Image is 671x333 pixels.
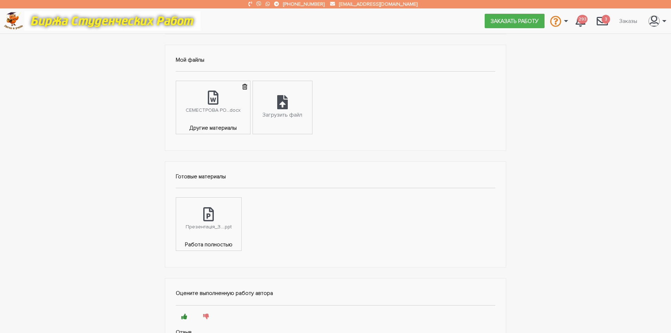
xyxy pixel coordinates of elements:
span: 293 [577,15,588,24]
a: Заказы [614,14,643,27]
div: Презентація_З....ppt [186,223,232,231]
a: СЕМЕСТРОВА РО...docx [176,81,250,124]
strong: Оцените выполненную работу автора [176,290,273,297]
span: Другие материалы [176,124,250,134]
span: Работа полностью [176,240,241,251]
img: motto-12e01f5a76059d5f6a28199ef077b1f78e012cfde436ab5cf1d4517935686d32.gif [24,11,200,31]
a: 293 [570,11,591,30]
a: [PHONE_NUMBER] [283,1,324,7]
a: Заказать работу [485,14,545,28]
a: 3 [591,11,614,30]
a: [EMAIL_ADDRESS][DOMAIN_NAME] [339,1,417,7]
span: 3 [602,15,610,24]
div: Загрузить файл [262,111,302,120]
img: logo-c4363faeb99b52c628a42810ed6dfb4293a56d4e4775eb116515dfe7f33672af.png [4,12,23,30]
div: СЕМЕСТРОВА РО...docx [186,106,241,114]
strong: Готовые материалы [176,173,226,180]
a: Презентація_З....ppt [176,198,241,240]
strong: Мой файлы [176,56,204,63]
